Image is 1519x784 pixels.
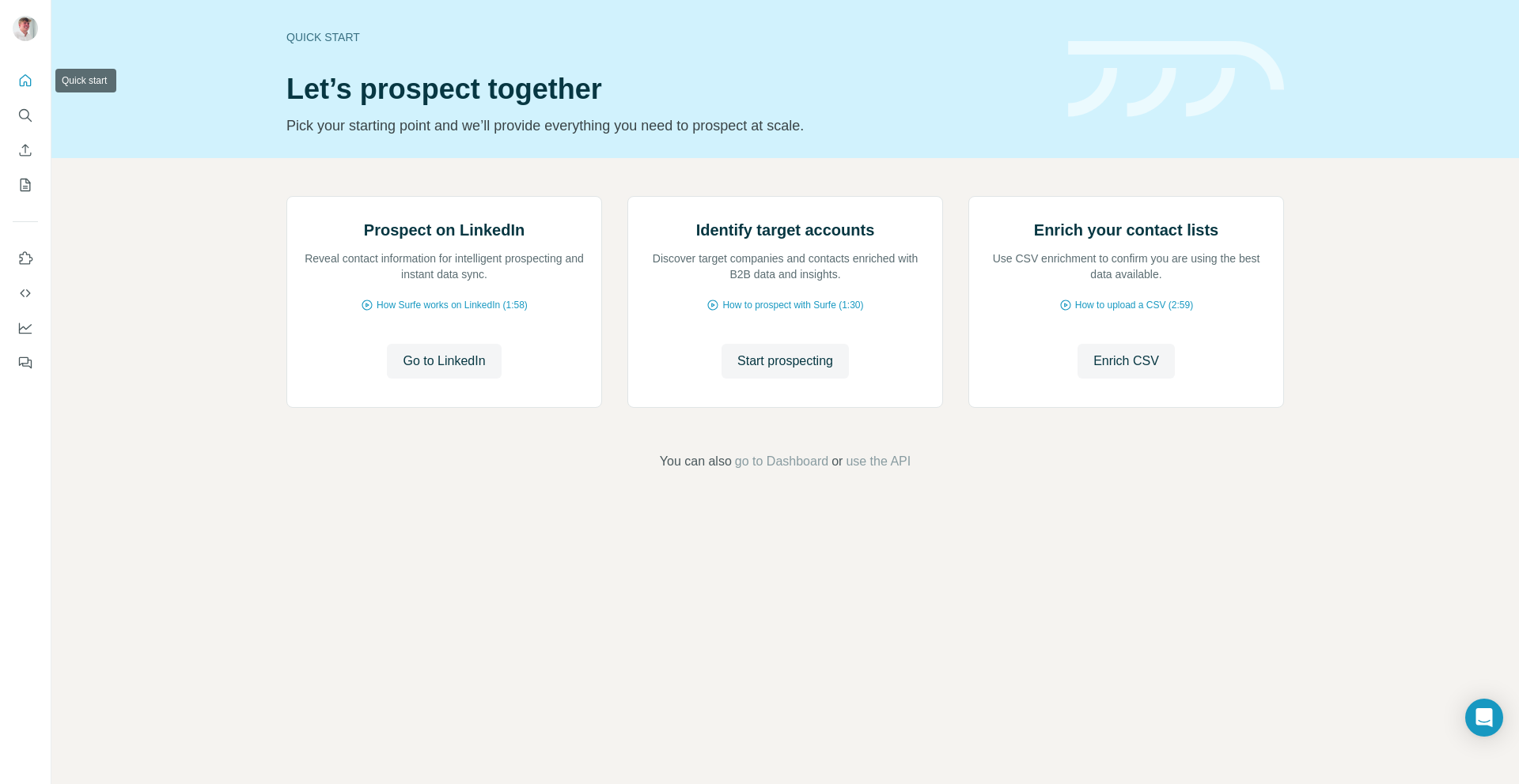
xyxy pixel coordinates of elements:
h1: Let’s prospect together [286,73,1049,105]
button: use the API [846,452,911,471]
button: Go to LinkedIn [387,344,501,379]
p: Use CSV enrichment to confirm you are using the best data available. [985,251,1267,282]
h2: Enrich your contact lists [1034,219,1218,241]
button: Enrich CSV [1078,344,1175,379]
button: Feedback [13,349,38,377]
span: How Surfe works on LinkedIn (1:58) [377,298,528,312]
p: Reveal contact information for intelligent prospecting and instant data sync. [303,251,585,282]
span: Enrich CSV [1093,352,1159,371]
p: Pick your starting point and we’ll provide everything you need to prospect at scale. [286,115,1049,137]
button: go to Dashboard [735,452,828,471]
button: Enrich CSV [13,136,38,164]
p: Discover target companies and contacts enriched with B2B data and insights. [644,251,926,282]
button: Search [13,101,38,130]
span: How to upload a CSV (2:59) [1075,298,1193,312]
h2: Identify target accounts [696,219,875,241]
span: Go to LinkedIn [403,352,485,371]
button: Use Surfe API [13,279,38,307]
div: Quick start [286,29,1049,45]
img: banner [1068,41,1284,118]
img: Avatar [13,16,38,41]
button: Dashboard [13,314,38,342]
div: Open Intercom Messenger [1465,699,1503,737]
h2: Prospect on LinkedIn [364,219,525,241]
span: Start prospecting [737,352,833,371]
button: Quick start [13,66,38,95]
button: Use Surfe on LinkedIn [13,244,38,273]
span: or [831,452,843,471]
button: My lists [13,171,38,199]
span: You can also [660,452,732,471]
span: How to prospect with Surfe (1:30) [722,298,863,312]
button: Start prospecting [722,344,849,379]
